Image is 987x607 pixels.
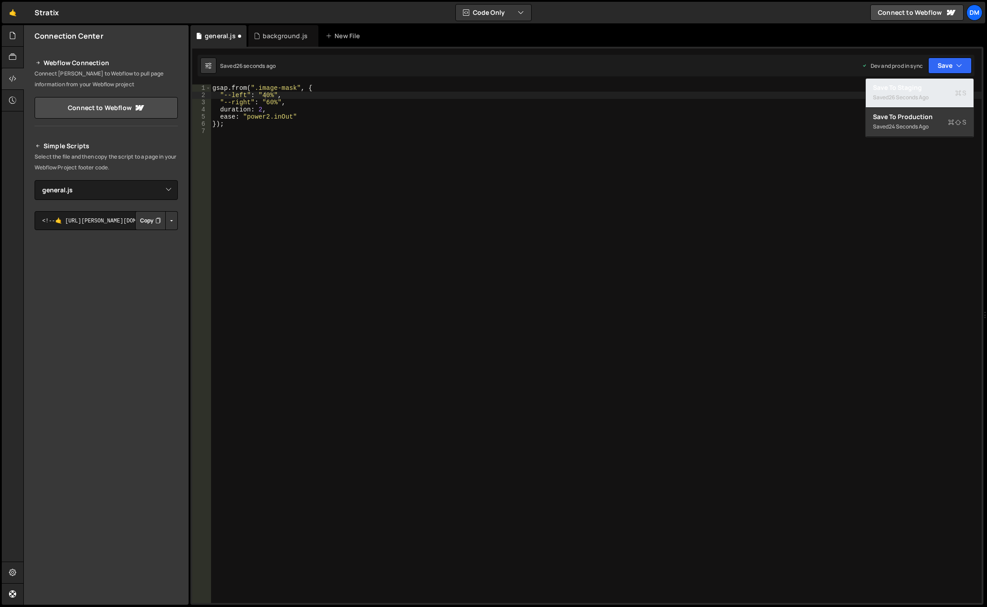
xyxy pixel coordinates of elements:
[35,332,179,412] iframe: YouTube video player
[870,4,964,21] a: Connect to Webflow
[889,93,929,101] div: 26 seconds ago
[35,58,178,68] h2: Webflow Connection
[205,31,236,40] div: general.js
[865,78,974,137] div: Code Only
[889,123,929,130] div: 24 seconds ago
[35,141,178,151] h2: Simple Scripts
[236,62,276,70] div: 26 seconds ago
[966,4,983,21] a: Dm
[948,118,966,127] span: S
[192,99,211,106] div: 3
[866,79,974,108] button: Save to StagingS Saved26 seconds ago
[220,62,276,70] div: Saved
[192,106,211,113] div: 4
[35,97,178,119] a: Connect to Webflow
[862,62,923,70] div: Dev and prod in sync
[866,108,974,137] button: Save to ProductionS Saved24 seconds ago
[35,245,179,326] iframe: YouTube video player
[928,58,972,74] button: Save
[456,4,531,21] button: Code Only
[35,68,178,90] p: Connect [PERSON_NAME] to Webflow to pull page information from your Webflow project
[2,2,24,23] a: 🤙
[35,7,59,18] div: Stratix
[192,120,211,128] div: 6
[873,92,966,103] div: Saved
[192,92,211,99] div: 2
[35,151,178,173] p: Select the file and then copy the script to a page in your Webflow Project footer code.
[873,83,966,92] div: Save to Staging
[955,89,966,97] span: S
[326,31,363,40] div: New File
[263,31,308,40] div: background.js
[873,112,966,121] div: Save to Production
[135,211,166,230] button: Copy
[192,113,211,120] div: 5
[35,211,178,230] textarea: <!--🤙 [URL][PERSON_NAME][DOMAIN_NAME]> <script>document.addEventListener("DOMContentLoaded", func...
[192,84,211,92] div: 1
[192,128,211,135] div: 7
[135,211,178,230] div: Button group with nested dropdown
[873,121,966,132] div: Saved
[35,31,103,41] h2: Connection Center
